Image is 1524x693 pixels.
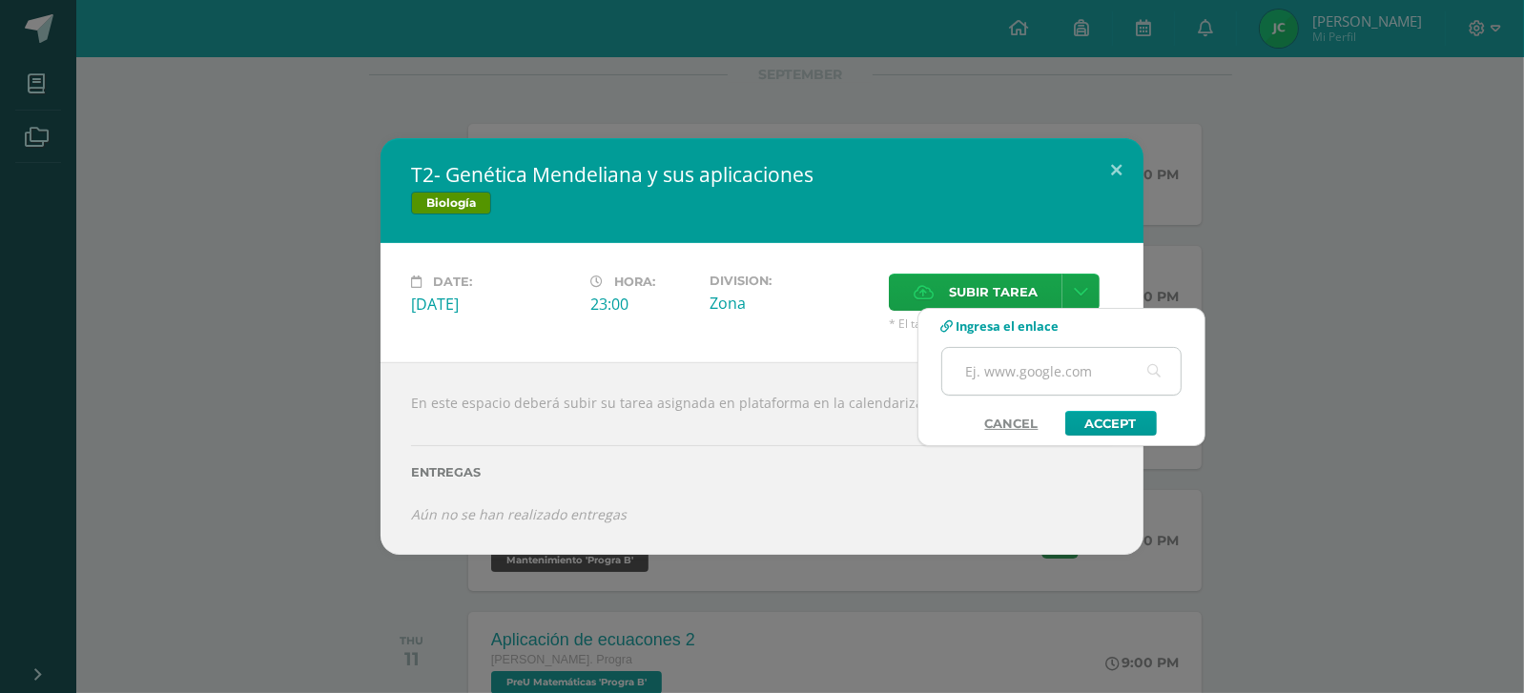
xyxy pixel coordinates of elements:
label: Entregas [411,465,1113,479]
span: Ingresa el enlace [957,317,1060,335]
div: En este espacio deberá subir su tarea asignada en plataforma en la calendarización. [381,362,1143,555]
label: Division: [710,274,874,288]
div: 23:00 [590,294,694,315]
button: Close (Esc) [1089,138,1143,203]
span: Hora: [614,275,655,289]
span: Biología [411,192,491,214]
h2: T2- Genética Mendeliana y sus aplicaciones [411,161,1113,188]
input: Ej. www.google.com [942,348,1181,395]
a: Accept [1065,411,1157,436]
div: [DATE] [411,294,575,315]
span: Subir tarea [949,275,1038,310]
span: Date: [433,275,472,289]
a: Cancel [966,411,1058,436]
span: * El tamaño máximo permitido es 50 MB [889,316,1113,332]
i: Aún no se han realizado entregas [411,505,627,523]
div: Zona [710,293,874,314]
